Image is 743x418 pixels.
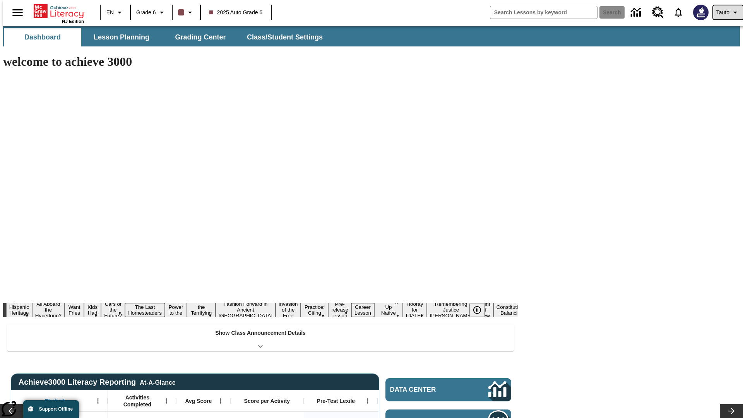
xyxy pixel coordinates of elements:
[216,300,276,320] button: Slide 9 Fashion Forward in Ancient Rome
[328,300,351,320] button: Slide 12 Pre-release lesson
[136,9,156,17] span: Grade 6
[140,378,175,386] div: At-A-Glance
[469,303,493,317] div: Pause
[162,28,239,46] button: Grading Center
[301,297,328,323] button: Slide 11 Mixed Practice: Citing Evidence
[3,28,330,46] div: SubNavbar
[385,378,511,401] a: Data Center
[693,5,709,20] img: Avatar
[7,324,514,351] div: Show Class Announcement Details
[626,2,647,23] a: Data Center
[427,300,476,320] button: Slide 16 Remembering Justice O'Connor
[92,395,104,407] button: Open Menu
[165,297,187,323] button: Slide 7 Solar Power to the People
[647,2,668,23] a: Resource Center, Will open in new tab
[493,297,531,323] button: Slide 18 The Constitution's Balancing Act
[6,297,32,323] button: Slide 1 ¡Viva Hispanic Heritage Month!
[83,28,160,46] button: Lesson Planning
[84,291,101,329] button: Slide 4 Dirty Jobs Kids Had To Do
[668,2,688,22] a: Notifications
[276,294,301,325] button: Slide 10 The Invasion of the Free CD
[187,297,216,323] button: Slide 8 Attack of the Terrifying Tomatoes
[34,3,84,19] a: Home
[3,26,740,46] div: SubNavbar
[19,378,176,387] span: Achieve3000 Literacy Reporting
[4,28,81,46] button: Dashboard
[209,9,263,17] span: 2025 Auto Grade 6
[713,5,743,19] button: Profile/Settings
[6,1,29,24] button: Open side menu
[103,5,128,19] button: Language: EN, Select a language
[469,303,485,317] button: Pause
[39,406,73,412] span: Support Offline
[23,400,79,418] button: Support Offline
[106,9,114,17] span: EN
[161,395,172,407] button: Open Menu
[133,5,169,19] button: Grade: Grade 6, Select a grade
[101,300,125,320] button: Slide 5 Cars of the Future?
[215,329,306,337] p: Show Class Announcement Details
[215,395,226,407] button: Open Menu
[185,397,212,404] span: Avg Score
[403,300,427,320] button: Slide 15 Hooray for Constitution Day!
[34,3,84,24] div: Home
[112,394,163,408] span: Activities Completed
[65,291,84,329] button: Slide 3 Do You Want Fries With That?
[32,300,65,320] button: Slide 2 All Aboard the Hyperloop?
[374,297,403,323] button: Slide 14 Cooking Up Native Traditions
[125,303,165,317] button: Slide 6 The Last Homesteaders
[716,9,729,17] span: Tauto
[175,5,198,19] button: Class color is dark brown. Change class color
[720,404,743,418] button: Lesson carousel, Next
[241,28,329,46] button: Class/Student Settings
[688,2,713,22] button: Select a new avatar
[3,55,518,69] h1: welcome to achieve 3000
[244,397,290,404] span: Score per Activity
[317,397,355,404] span: Pre-Test Lexile
[490,6,597,19] input: search field
[390,386,462,394] span: Data Center
[62,19,84,24] span: NJ Edition
[45,397,65,404] span: Student
[362,395,373,407] button: Open Menu
[351,303,374,317] button: Slide 13 Career Lesson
